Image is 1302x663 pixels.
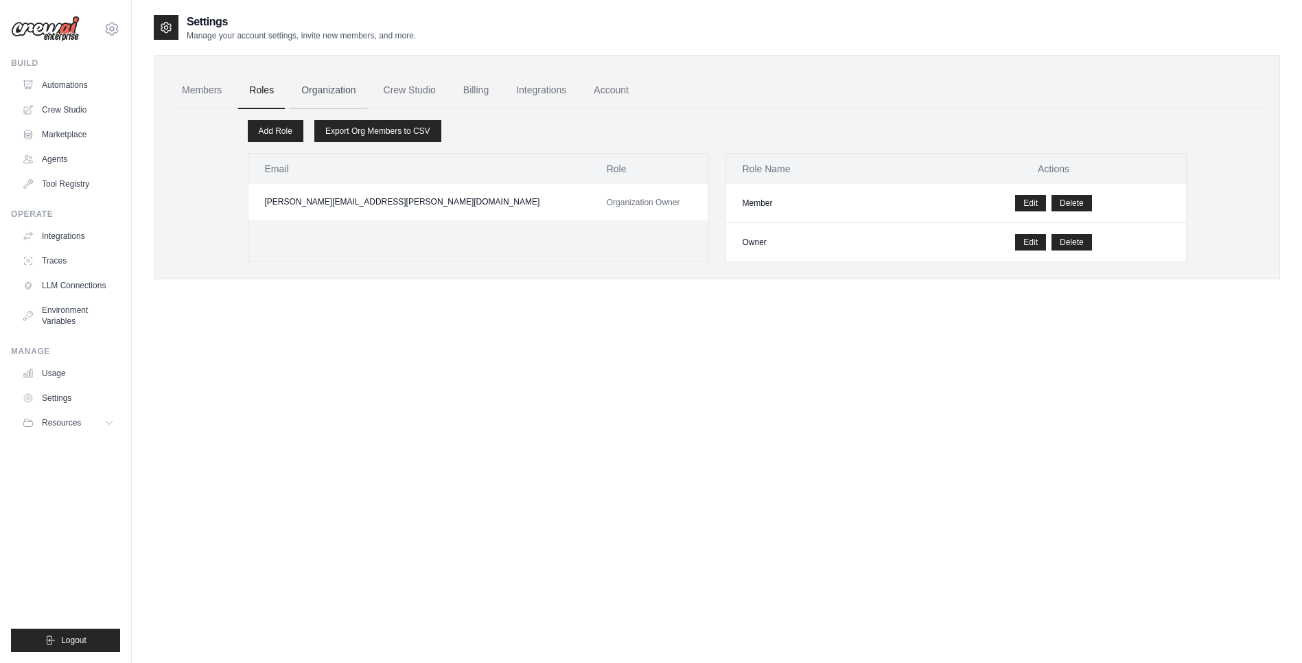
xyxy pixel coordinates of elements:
a: Automations [16,74,120,96]
a: Add Role [248,120,303,142]
button: Resources [16,412,120,434]
span: Logout [61,635,86,646]
a: Traces [16,250,120,272]
a: Settings [16,387,120,409]
a: Edit [1015,234,1046,251]
a: Usage [16,362,120,384]
th: Role [590,154,708,184]
a: Crew Studio [373,72,447,109]
button: Delete [1051,234,1092,251]
td: Member [726,184,922,223]
td: Owner [726,223,922,262]
span: Resources [42,417,81,428]
a: Members [171,72,233,109]
a: Edit [1015,195,1046,211]
div: Build [11,58,120,69]
p: Manage your account settings, invite new members, and more. [187,30,416,41]
a: Export Org Members to CSV [314,120,441,142]
a: Integrations [505,72,577,109]
div: Operate [11,209,120,220]
h2: Settings [187,14,416,30]
a: Crew Studio [16,99,120,121]
button: Logout [11,629,120,652]
a: Integrations [16,225,120,247]
td: [PERSON_NAME][EMAIL_ADDRESS][PERSON_NAME][DOMAIN_NAME] [248,184,590,220]
th: Actions [922,154,1186,184]
div: Manage [11,346,120,357]
a: LLM Connections [16,275,120,296]
th: Role Name [726,154,922,184]
a: Agents [16,148,120,170]
button: Delete [1051,195,1092,211]
a: Tool Registry [16,173,120,195]
a: Roles [238,72,285,109]
img: Logo [11,16,80,42]
a: Billing [452,72,500,109]
a: Marketplace [16,124,120,146]
span: Organization Owner [607,198,680,207]
a: Environment Variables [16,299,120,332]
a: Account [583,72,640,109]
th: Email [248,154,590,184]
a: Organization [290,72,367,109]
